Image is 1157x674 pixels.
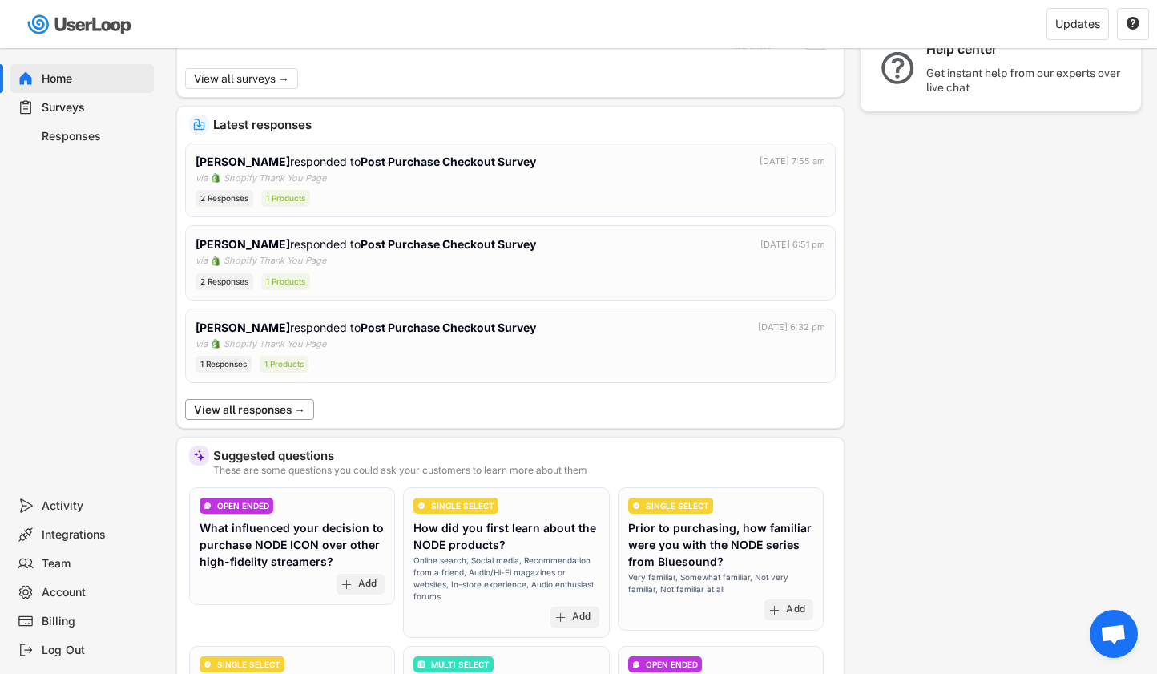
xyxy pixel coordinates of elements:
div: responded to [196,319,539,336]
img: QuestionMarkInverseMajor.svg [877,52,918,84]
div: Shopify Thank You Page [224,254,326,268]
div: Billing [42,614,147,629]
strong: Post Purchase Checkout Survey [361,155,536,168]
div: Integrations [42,527,147,543]
div: 1 Responses [196,356,252,373]
button: View all surveys → [185,68,298,89]
div: 1 Products [261,190,310,207]
div: SINGLE SELECT [217,660,280,668]
strong: Post Purchase Checkout Survey [361,237,536,251]
div: Prior to purchasing, how familiar were you with the NODE series from Bluesound? [628,519,813,570]
div: Shopify Thank You Page [224,337,326,351]
img: 1156660_ecommerce_logo_shopify_icon%20%281%29.png [211,339,220,349]
div: Add [358,578,377,591]
div: 2 Responses [196,273,253,290]
strong: [PERSON_NAME] [196,155,290,168]
div: Very familiar, Somewhat familiar, Not very familiar, Not familiar at all [628,571,813,595]
div: SINGLE SELECT [646,502,709,510]
div: via [196,172,208,185]
div: via [196,337,208,351]
div: Surveys [42,100,147,115]
div: Updates [1055,18,1100,30]
img: ConversationMinor.svg [204,502,212,510]
strong: [PERSON_NAME] [196,237,290,251]
div: responded to [196,236,539,252]
div: Latest responses [213,119,832,131]
img: CircleTickMinorWhite.svg [204,660,212,668]
div: How did you first learn about the NODE products? [413,519,599,553]
img: CircleTickMinorWhite.svg [417,502,425,510]
strong: [PERSON_NAME] [196,321,290,334]
div: Add [786,603,805,616]
button: View all responses → [185,399,314,420]
text:  [1127,16,1139,30]
button:  [1126,17,1140,31]
img: IncomingMajor.svg [193,119,205,131]
img: userloop-logo-01.svg [24,8,137,41]
div: Online search, Social media, Recommendation from a friend, Audio/Hi-Fi magazines or websites, In-... [413,555,599,603]
div: 1 Products [261,273,310,290]
div: OPEN ENDED [217,502,269,510]
div: Shopify Thank You Page [224,172,326,185]
img: ListMajor.svg [417,660,425,668]
div: Log Out [42,643,147,658]
img: 1156660_ecommerce_logo_shopify_icon%20%281%29.png [211,256,220,266]
div: [DATE] 7:55 am [760,155,825,168]
div: MULTI SELECT [431,660,490,668]
div: Activity [42,498,147,514]
div: Team [42,556,147,571]
div: These are some questions you could ask your customers to learn more about them [213,466,832,475]
div: Account [42,585,147,600]
div: Open chat [1090,610,1138,658]
div: [DATE] 6:51 pm [760,238,825,252]
div: Add [572,611,591,624]
div: OPEN ENDED [646,660,698,668]
img: CircleTickMinorWhite.svg [632,502,640,510]
img: 1156660_ecommerce_logo_shopify_icon%20%281%29.png [211,173,220,183]
div: Get instant help from our experts over live chat [926,66,1127,95]
div: [DATE] 6:32 pm [758,321,825,334]
img: MagicMajor%20%28Purple%29.svg [193,450,205,462]
strong: Post Purchase Checkout Survey [361,321,536,334]
div: Responses [42,129,147,144]
div: Help center [926,41,1127,58]
div: Suggested questions [213,450,832,462]
div: Home [42,71,147,87]
div: via [196,254,208,268]
div: What influenced your decision to purchase NODE ICON over other high-fidelity streamers? [200,519,385,570]
div: 1 Products [260,356,308,373]
div: SINGLE SELECT [431,502,494,510]
img: ConversationMinor.svg [632,660,640,668]
div: responded to [196,153,539,170]
div: 2 Responses [196,190,253,207]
